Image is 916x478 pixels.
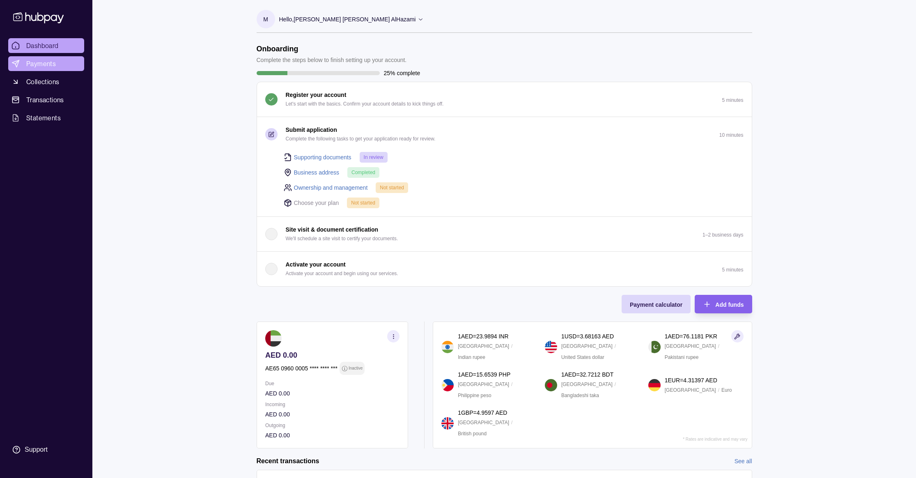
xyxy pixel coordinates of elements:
p: Euro [721,386,732,395]
p: Activate your account [286,260,346,269]
p: Bangladeshi taka [561,391,599,400]
p: / [511,380,512,389]
p: United States dollar [561,353,604,362]
p: Activate your account and begin using our services. [286,269,398,278]
p: / [615,342,616,351]
img: bd [545,379,557,391]
p: British pound [458,429,487,438]
img: de [648,379,661,391]
h1: Onboarding [257,44,407,53]
p: / [511,342,512,351]
a: Transactions [8,92,84,107]
span: Transactions [26,95,64,105]
p: [GEOGRAPHIC_DATA] [665,386,716,395]
p: Register your account [286,90,347,99]
button: Submit application Complete the following tasks to get your application ready for review.10 minutes [257,117,752,152]
p: Inactive [348,364,362,373]
button: Activate your account Activate your account and begin using our services.5 minutes [257,252,752,286]
span: Payment calculator [630,301,682,308]
p: 5 minutes [722,267,743,273]
span: Not started [351,200,375,206]
p: Philippine peso [458,391,491,400]
span: Add funds [715,301,744,308]
p: AED 0.00 [265,351,399,360]
a: Ownership and management [294,183,368,192]
div: Support [25,445,48,454]
button: Payment calculator [622,295,691,313]
p: [GEOGRAPHIC_DATA] [561,380,613,389]
img: us [545,341,557,353]
p: Due [265,379,399,388]
img: gb [441,417,454,430]
p: Complete the steps below to finish setting up your account. [257,55,407,64]
p: 1 AED = 23.9894 INR [458,332,508,341]
p: 1 GBP = 4.9597 AED [458,408,507,417]
img: ph [441,379,454,391]
img: in [441,341,454,353]
span: Collections [26,77,59,87]
p: Site visit & document certification [286,225,379,234]
button: Add funds [695,295,752,313]
p: Incoming [265,400,399,409]
img: ae [265,330,282,347]
p: / [718,386,719,395]
p: 10 minutes [719,132,744,138]
p: [GEOGRAPHIC_DATA] [458,342,509,351]
p: 5 minutes [722,97,743,103]
button: Site visit & document certification We'll schedule a site visit to certify your documents.1–2 bus... [257,217,752,251]
a: Collections [8,74,84,89]
p: Complete the following tasks to get your application ready for review. [286,134,436,143]
p: Hello, [PERSON_NAME] [PERSON_NAME] AlHazami [279,15,416,24]
p: 1–2 business days [702,232,743,238]
button: Register your account Let's start with the basics. Confirm your account details to kick things of... [257,82,752,117]
p: Indian rupee [458,353,485,362]
p: [GEOGRAPHIC_DATA] [665,342,716,351]
p: AED 0.00 [265,431,399,440]
a: Statements [8,110,84,125]
p: 1 AED = 15.6539 PHP [458,370,510,379]
span: Statements [26,113,61,123]
p: Choose your plan [294,198,339,207]
p: [GEOGRAPHIC_DATA] [458,380,509,389]
div: Submit application Complete the following tasks to get your application ready for review.10 minutes [257,152,752,216]
p: Submit application [286,125,337,134]
a: See all [735,457,752,466]
p: * Rates are indicative and may vary [683,437,747,441]
span: Dashboard [26,41,59,51]
p: AED 0.00 [265,410,399,419]
p: / [615,380,616,389]
p: 1 AED = 32.7212 BDT [561,370,613,379]
p: 25% complete [384,69,420,78]
p: [GEOGRAPHIC_DATA] [561,342,613,351]
p: Pakistani rupee [665,353,699,362]
span: Payments [26,59,56,69]
p: / [718,342,719,351]
a: Business address [294,168,340,177]
p: We'll schedule a site visit to certify your documents. [286,234,398,243]
p: / [511,418,512,427]
p: 1 EUR = 4.31397 AED [665,376,717,385]
p: AED 0.00 [265,389,399,398]
p: M [263,15,268,24]
p: Outgoing [265,421,399,430]
span: Completed [351,170,375,175]
a: Supporting documents [294,153,351,162]
span: In review [364,154,383,160]
span: Not started [380,185,404,191]
img: pk [648,341,661,353]
p: 1 AED = 76.1181 PKR [665,332,717,341]
a: Support [8,441,84,458]
a: Dashboard [8,38,84,53]
h2: Recent transactions [257,457,319,466]
a: Payments [8,56,84,71]
p: [GEOGRAPHIC_DATA] [458,418,509,427]
p: Let's start with the basics. Confirm your account details to kick things off. [286,99,444,108]
p: 1 USD = 3.68163 AED [561,332,614,341]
